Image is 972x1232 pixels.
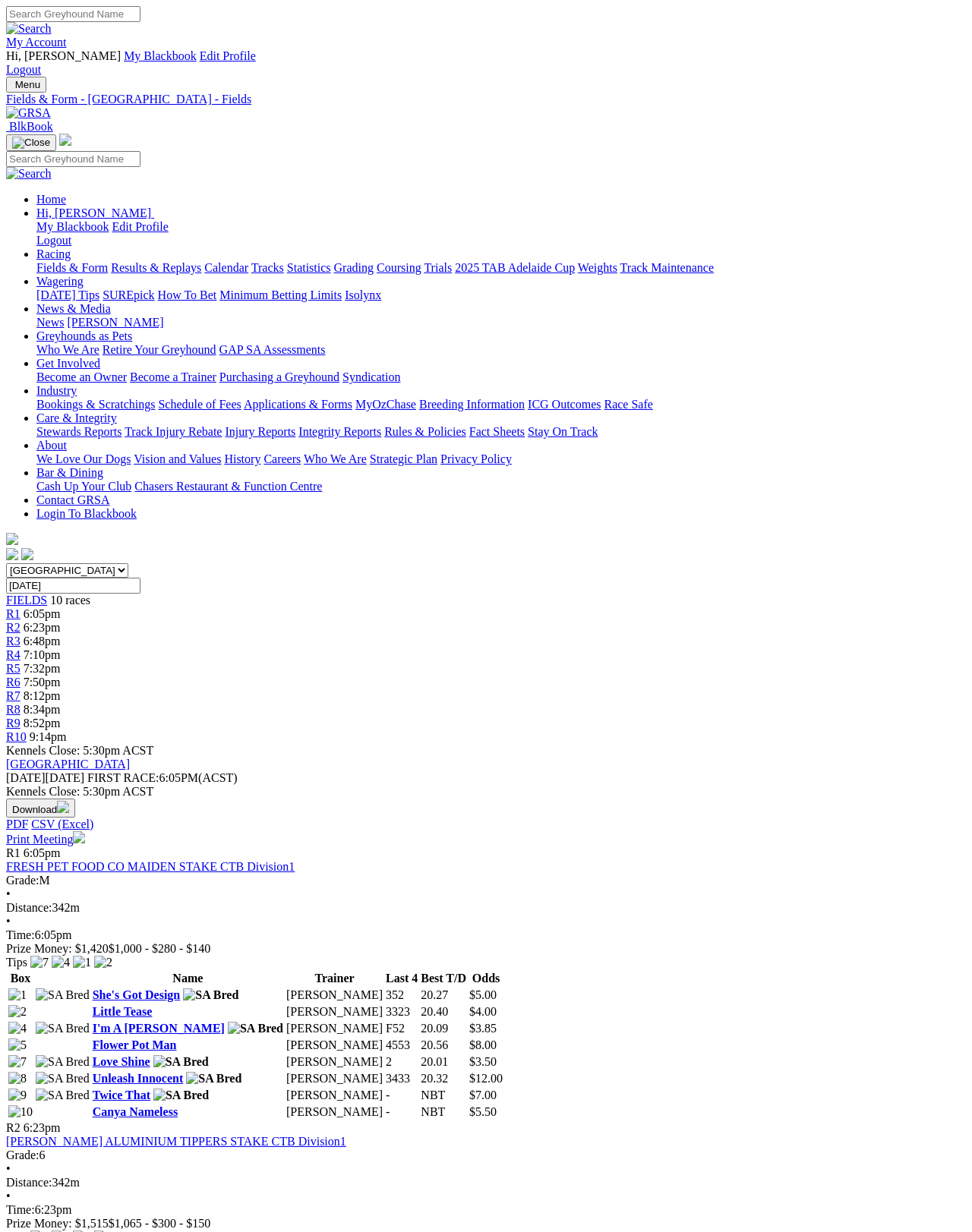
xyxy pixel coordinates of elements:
td: 20.01 [420,1054,467,1070]
a: R4 [6,648,21,661]
a: Breeding Information [419,398,525,411]
span: 10 races [50,594,90,607]
img: 5 [8,1038,27,1052]
img: SA Bred [36,1089,90,1102]
div: 6:23pm [6,1203,966,1217]
a: Fields & Form - [GEOGRAPHIC_DATA] - Fields [6,93,966,106]
td: 4553 [385,1038,418,1053]
a: Applications & Forms [244,398,352,411]
span: • [6,1189,11,1202]
a: Bar & Dining [36,466,103,479]
a: Twice That [93,1089,150,1101]
div: My Account [6,49,966,77]
button: Toggle navigation [6,77,46,93]
a: News [36,316,64,329]
a: Who We Are [36,343,99,356]
img: SA Bred [153,1089,209,1102]
img: SA Bred [36,1022,90,1035]
a: PDF [6,818,28,830]
img: 7 [30,956,49,969]
button: Download [6,799,75,818]
img: 4 [52,956,70,969]
span: Time: [6,928,35,941]
div: Care & Integrity [36,425,966,439]
div: 342m [6,901,966,915]
span: Hi, [PERSON_NAME] [6,49,121,62]
span: $3.50 [469,1055,497,1068]
a: [GEOGRAPHIC_DATA] [6,758,130,770]
input: Select date [6,578,140,594]
a: Weights [578,261,617,274]
div: 6:05pm [6,928,966,942]
a: FRESH PET FOOD CO MAIDEN STAKE CTB Division1 [6,860,295,873]
span: 6:05PM(ACST) [87,771,238,784]
span: • [6,1162,11,1175]
div: 6 [6,1149,966,1162]
span: BlkBook [9,120,53,133]
td: [PERSON_NAME] [286,1004,383,1019]
a: R6 [6,676,21,688]
a: Track Maintenance [620,261,714,274]
div: M [6,874,966,887]
span: 6:05pm [24,846,61,859]
a: Strategic Plan [370,452,437,465]
a: Contact GRSA [36,493,109,506]
div: Kennels Close: 5:30pm ACST [6,785,966,799]
img: SA Bred [36,988,90,1002]
a: R1 [6,607,21,620]
img: 10 [8,1105,33,1119]
span: Distance: [6,1176,52,1189]
img: Close [12,137,50,149]
td: - [385,1104,418,1120]
a: How To Bet [158,288,217,301]
th: Name [92,971,284,986]
a: Little Tease [93,1005,153,1018]
a: Edit Profile [200,49,256,62]
a: R5 [6,662,21,675]
span: Tips [6,956,27,969]
a: R9 [6,717,21,729]
a: Coursing [377,261,421,274]
span: 8:34pm [24,703,61,716]
span: 6:48pm [24,635,61,648]
img: 2 [94,956,112,969]
img: 2 [8,1005,27,1019]
span: [DATE] [6,771,46,784]
a: R2 [6,621,21,634]
a: Care & Integrity [36,411,117,424]
span: Kennels Close: 5:30pm ACST [6,744,153,757]
a: Cash Up Your Club [36,480,131,493]
a: Hi, [PERSON_NAME] [36,206,154,219]
span: 9:14pm [30,730,67,743]
th: Last 4 [385,971,418,986]
a: Love Shine [93,1055,150,1068]
a: SUREpick [103,288,154,301]
div: Racing [36,261,966,275]
td: F52 [385,1021,418,1036]
a: Logout [36,234,71,247]
a: We Love Our Dogs [36,452,131,465]
td: 20.27 [420,988,467,1003]
td: [PERSON_NAME] [286,1038,383,1053]
td: 20.56 [420,1038,467,1053]
a: [PERSON_NAME] ALUMINIUM TIPPERS STAKE CTB Division1 [6,1135,346,1148]
span: 7:32pm [24,662,61,675]
img: 1 [8,988,27,1002]
span: FIRST RACE: [87,771,159,784]
a: Bookings & Scratchings [36,398,155,411]
span: Menu [15,79,40,90]
span: Grade: [6,1149,39,1161]
a: Calendar [204,261,248,274]
div: Bar & Dining [36,480,966,493]
a: Home [36,193,66,206]
img: SA Bred [153,1055,209,1069]
th: Best T/D [420,971,467,986]
span: $8.00 [469,1038,497,1051]
a: GAP SA Assessments [219,343,326,356]
span: $5.50 [469,1105,497,1118]
a: Get Involved [36,357,100,370]
td: 3323 [385,1004,418,1019]
a: Syndication [342,370,400,383]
